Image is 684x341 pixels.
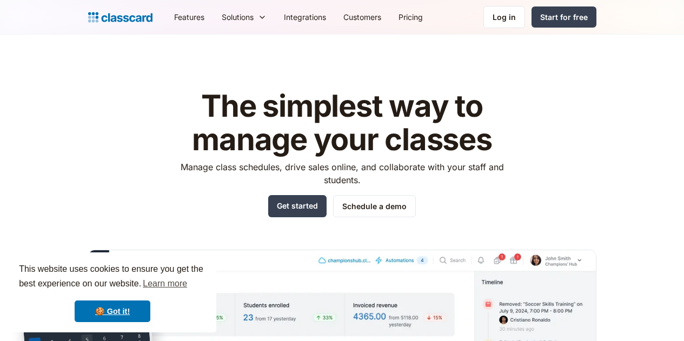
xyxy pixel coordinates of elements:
[532,6,596,28] a: Start for free
[222,11,254,23] div: Solutions
[75,300,150,322] a: dismiss cookie message
[275,5,335,29] a: Integrations
[170,90,514,156] h1: The simplest way to manage your classes
[170,161,514,186] p: Manage class schedules, drive sales online, and collaborate with your staff and students.
[9,252,216,332] div: cookieconsent
[19,263,206,292] span: This website uses cookies to ensure you get the best experience on our website.
[165,5,213,29] a: Features
[268,195,327,217] a: Get started
[540,11,588,23] div: Start for free
[333,195,416,217] a: Schedule a demo
[213,5,275,29] div: Solutions
[88,10,152,25] a: home
[390,5,431,29] a: Pricing
[335,5,390,29] a: Customers
[493,11,516,23] div: Log in
[141,276,189,292] a: learn more about cookies
[483,6,525,28] a: Log in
